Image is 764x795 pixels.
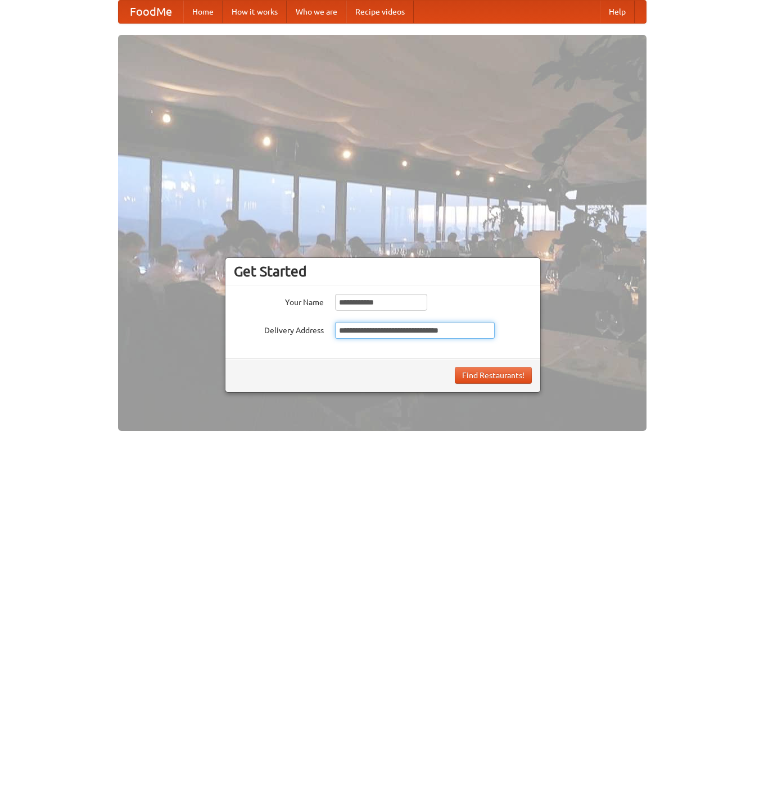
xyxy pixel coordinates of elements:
a: Who we are [287,1,346,23]
h3: Get Started [234,263,532,280]
a: Help [600,1,635,23]
button: Find Restaurants! [455,367,532,384]
a: FoodMe [119,1,183,23]
a: Recipe videos [346,1,414,23]
a: How it works [223,1,287,23]
a: Home [183,1,223,23]
label: Your Name [234,294,324,308]
label: Delivery Address [234,322,324,336]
